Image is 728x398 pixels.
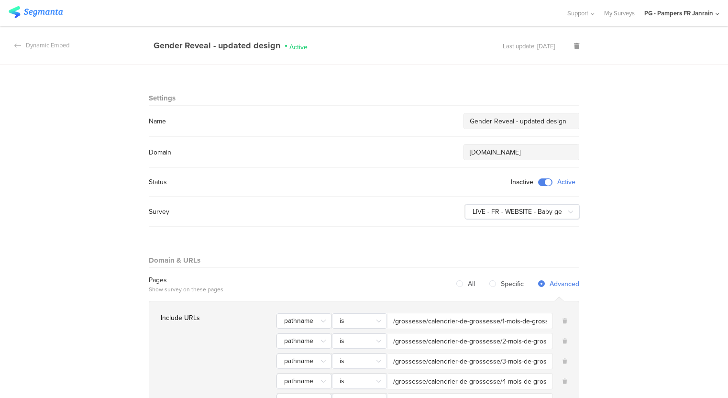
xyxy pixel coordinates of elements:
div: Pages [149,275,223,285]
span: Advanced [545,279,579,289]
div: Domain & URLs [149,255,200,267]
input: select [465,204,580,220]
span: Specific [496,279,524,289]
input: select [332,354,387,369]
input: /abcd... [393,336,547,346]
div: Show survey on these pages [149,285,223,294]
div: Last update: [DATE] [503,42,555,51]
span: Support [567,9,588,18]
div: Domain [149,147,171,157]
input: select [276,313,331,329]
div: Settings [149,93,176,105]
div: Gender Reveal - updated design [154,39,280,52]
input: select [332,333,387,349]
input: select [332,374,387,389]
div: Include URLs [161,313,218,323]
div: Status [149,177,167,187]
input: select [332,313,387,329]
span: Inactive [511,179,533,186]
input: select [276,354,331,369]
input: /abcd... [393,376,547,387]
div: Survey [149,207,169,217]
input: /abcd... [393,356,547,366]
input: /abcd... [393,316,547,326]
span: Active [557,179,575,186]
div: Name [149,116,166,126]
img: segmanta logo [9,6,63,18]
input: select [276,333,331,349]
span: Active [289,42,308,50]
input: select [276,374,331,389]
span: All [463,279,475,289]
div: PG - Pampers FR Janrain [644,9,713,18]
